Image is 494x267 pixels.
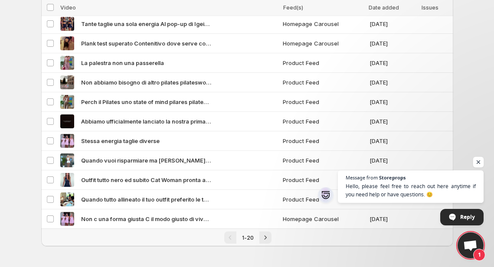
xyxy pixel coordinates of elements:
[81,59,164,67] span: La palestra non una passerella
[60,56,74,70] img: La palestra non una passerella
[283,156,365,165] span: Product Feed
[379,175,406,180] span: Storeprops
[422,4,438,11] span: Issues
[81,137,160,145] span: Stessa energia taglie diverse
[283,117,365,126] span: Product Feed
[283,20,365,28] span: Homepage Carousel
[473,249,485,261] span: 1
[60,4,76,11] span: Video
[367,151,418,170] td: [DATE]
[283,98,365,106] span: Product Feed
[81,78,211,87] span: Non abbiamo bisogno di altro pilates pilatesworkout pilateslovers pilatesgirl pilatesgirls pilate...
[346,175,378,180] span: Message from
[60,17,74,31] img: Tante taglie una sola energia Al pop-up di Igeia celebriamo ogni corpo ogni forma ogni storia
[81,98,211,106] span: Perch il Pilates uno state of mind pilares pilatesworkout pilatesgirl pilatesgirls pilateslovers ...
[259,231,272,244] button: Next
[60,212,74,226] img: Non c una forma giusta C il modo giusto di viverla Sicura Reale Tua Ecco Celine Madina e Valeria ...
[283,78,365,87] span: Product Feed
[460,209,475,225] span: Reply
[81,195,211,204] span: Quando tutto allineato il tuo outfit preferito le tue amiche e le cose che amiamo di pi fare outf...
[60,153,74,167] img: Quando vuoi risparmiare ma Igea ha deciso di fare uscire la sua collezione
[283,137,365,145] span: Product Feed
[283,195,365,204] span: Product Feed
[81,215,211,223] span: Non c una forma giusta C il modo giusto di viverla Sicura Reale Tua Ecco [PERSON_NAME] e [PERSON_...
[367,73,418,92] td: [DATE]
[60,95,74,109] img: Perch il Pilates uno state of mind pilares pilatesworkout pilatesgirl pilatesgirls pilateslovers ...
[60,192,74,206] img: Quando tutto allineato il tuo outfit preferito le tue amiche e le cose che amiamo di pi fare outf...
[81,176,211,184] span: Outfit tutto nero ed subito Cat Woman pronta a conquistare il mondo abbigliamento abbigliamentodo...
[367,112,418,131] td: [DATE]
[367,34,418,53] td: [DATE]
[367,53,418,73] td: [DATE]
[60,134,74,148] img: Stessa energia taglie diverse
[41,228,453,246] nav: Pagination
[283,215,365,223] span: Homepage Carousel
[369,4,399,11] span: Date added
[242,234,254,241] span: 1-20
[458,232,484,258] a: Open chat
[81,20,211,28] span: Tante taglie una sola energia Al pop-up di Igeia celebriamo ogni corpo ogni forma ogni storia
[283,59,365,67] span: Product Feed
[60,75,74,89] img: Non abbiamo bisogno di altro pilates pilatesworkout pilateslovers pilatesgirl pilatesgirls pilate...
[367,14,418,34] td: [DATE]
[283,39,365,48] span: Homepage Carousel
[367,131,418,151] td: [DATE]
[81,117,211,126] span: Abbiamo ufficialmente lanciato la nostra prima collezione Estate tra abbracci risate foto e match...
[81,156,211,165] span: Quando vuoi risparmiare ma [PERSON_NAME] ha deciso di fare uscire la sua collezione
[60,173,74,187] img: Outfit tutto nero ed subito Cat Woman pronta a conquistare il mondo abbigliamento abbigliamentodo...
[60,114,74,128] img: Abbiamo ufficialmente lanciato la nostra prima collezione Estate tra abbracci risate foto e match...
[60,36,74,50] img: Plank test superato Contenitivo dove serve comodo dove vuoi e anche stiloso I reggiseni di Igeia ...
[81,39,211,48] span: Plank test superato Contenitivo dove serve comodo dove vuoi e anche stiloso I reggiseni di Igeia ...
[367,92,418,112] td: [DATE]
[283,4,303,11] span: Feed(s)
[283,176,365,184] span: Product Feed
[346,182,476,199] span: Hello, please feel free to reach out here anytime if you need help or have questions. 😊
